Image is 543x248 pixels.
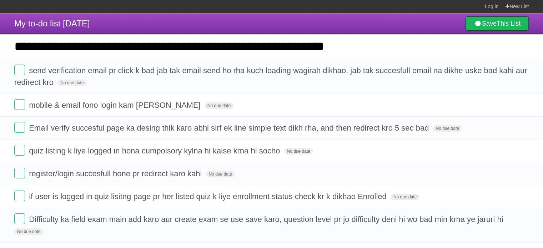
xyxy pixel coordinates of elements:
span: Email verify succesful page ka desing thik karo abhi sirf ek line simple text dikh rha, and then ... [29,123,431,132]
label: Done [14,213,25,224]
span: if user is logged in quiz lisitng page pr her listed quiz k liye enrollment status check kr k dik... [29,192,388,201]
span: mobile & email fono login kam [PERSON_NAME] [29,101,202,110]
span: register/login succesfull hone pr redirect karo kahi [29,169,203,178]
span: No due date [206,171,235,177]
label: Done [14,168,25,178]
span: No due date [57,80,86,86]
span: No due date [391,194,419,200]
label: Done [14,191,25,201]
b: This List [497,20,521,27]
span: My to-do list [DATE] [14,19,90,28]
span: No due date [433,125,462,132]
label: Done [14,122,25,133]
label: Done [14,65,25,75]
span: send verification email pr click k bad jab tak email send ho rha kuch loading wagirah dikhao, jab... [14,66,527,87]
span: No due date [14,228,43,235]
a: SaveThis List [466,16,529,31]
label: Done [14,99,25,110]
span: quiz listing k liye logged in hona cumpolsory kylna hi kaise krna hi socho [29,146,282,155]
span: Difficulty ka field exam main add karo aur create exam se use save karo, question level pr jo dif... [29,215,505,224]
span: No due date [205,102,233,109]
label: Done [14,145,25,156]
span: No due date [284,148,313,155]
